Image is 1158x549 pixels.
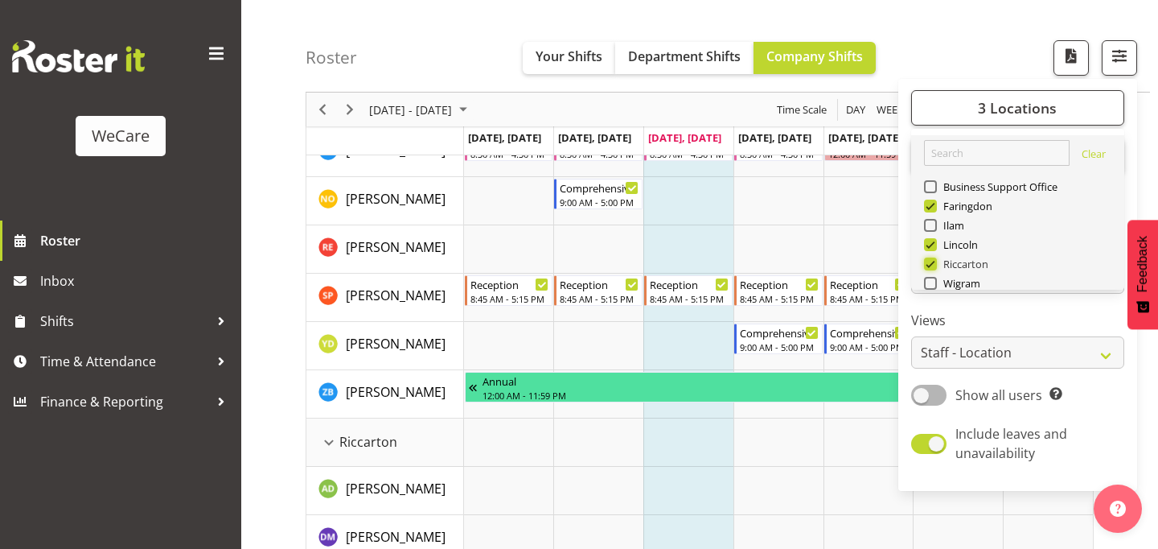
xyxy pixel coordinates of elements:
[40,229,233,253] span: Roster
[346,190,446,208] span: [PERSON_NAME]
[937,180,1058,193] span: Business Support Office
[775,100,828,120] span: Time Scale
[844,100,868,120] button: Timeline Day
[346,480,446,497] span: [PERSON_NAME]
[766,47,863,65] span: Company Shifts
[830,341,909,353] div: 9:00 AM - 5:00 PM
[346,238,446,256] span: [PERSON_NAME]
[465,372,1092,402] div: Zephy Bennett"s event - Annual Begin From Saturday, September 6, 2025 at 12:00:00 AM GMT+12:00 En...
[1110,501,1126,517] img: help-xxl-2.png
[560,196,639,208] div: 9:00 AM - 5:00 PM
[536,47,602,65] span: Your Shifts
[40,349,209,374] span: Time & Attendance
[740,324,819,341] div: Comprehensive Consult
[734,275,823,306] div: Samantha Poultney"s event - Reception Begin From Thursday, September 11, 2025 at 8:45:00 AM GMT+1...
[306,274,464,322] td: Samantha Poultney resource
[648,130,721,145] span: [DATE], [DATE]
[346,286,446,305] a: [PERSON_NAME]
[346,528,446,546] span: [PERSON_NAME]
[346,189,446,208] a: [PERSON_NAME]
[309,93,336,126] div: Previous
[828,130,901,145] span: [DATE], [DATE]
[875,100,905,120] span: Week
[482,373,1060,389] div: Annual
[754,42,876,74] button: Company Shifts
[740,341,819,353] div: 9:00 AM - 5:00 PM
[306,467,464,515] td: Aleea Devenport resource
[1082,147,1106,166] a: Clear
[824,275,913,306] div: Samantha Poultney"s event - Reception Begin From Friday, September 12, 2025 at 8:45:00 AM GMT+12:...
[924,140,1070,166] input: Search
[339,432,397,452] span: Riccarton
[40,309,209,333] span: Shifts
[339,100,361,120] button: Next
[554,179,643,209] div: Natasha Ottley"s event - Comprehensive Consult Begin From Tuesday, September 9, 2025 at 9:00:00 A...
[740,292,819,305] div: 8:45 AM - 5:15 PM
[937,219,965,232] span: Ilam
[937,277,981,290] span: Wigram
[955,425,1067,462] span: Include leaves and unavailability
[468,130,541,145] span: [DATE], [DATE]
[774,100,830,120] button: Time Scale
[734,324,823,354] div: Yvonne Denny"s event - Comprehensive Consult Begin From Thursday, September 11, 2025 at 9:00:00 A...
[346,382,446,402] a: [PERSON_NAME]
[312,100,334,120] button: Previous
[346,335,446,353] span: [PERSON_NAME]
[911,311,1124,330] label: Views
[560,180,639,196] div: Comprehensive Consult
[824,324,913,354] div: Yvonne Denny"s event - Comprehensive Consult Begin From Friday, September 12, 2025 at 9:00:00 AM ...
[346,383,446,401] span: [PERSON_NAME]
[470,276,549,292] div: Reception
[738,130,811,145] span: [DATE], [DATE]
[844,100,867,120] span: Day
[1135,236,1150,292] span: Feedback
[644,275,733,306] div: Samantha Poultney"s event - Reception Begin From Wednesday, September 10, 2025 at 8:45:00 AM GMT+...
[346,479,446,498] a: [PERSON_NAME]
[650,292,729,305] div: 8:45 AM - 5:15 PM
[465,275,553,306] div: Samantha Poultney"s event - Reception Begin From Monday, September 8, 2025 at 8:45:00 AM GMT+12:0...
[911,90,1124,126] button: 3 Locations
[482,389,1060,402] div: 12:00 AM - 11:59 PM
[306,419,464,467] td: Riccarton resource
[830,276,909,292] div: Reception
[1053,40,1089,76] button: Download a PDF of the roster according to the set date range.
[306,370,464,419] td: Zephy Bennett resource
[628,47,741,65] span: Department Shifts
[830,292,909,305] div: 8:45 AM - 5:15 PM
[306,48,357,67] h4: Roster
[560,292,639,305] div: 8:45 AM - 5:15 PM
[1102,40,1137,76] button: Filter Shifts
[40,269,233,293] span: Inbox
[937,238,979,251] span: Lincoln
[978,98,1057,118] span: 3 Locations
[368,100,454,120] span: [DATE] - [DATE]
[937,258,989,270] span: Riccarton
[336,93,363,126] div: Next
[346,334,446,353] a: [PERSON_NAME]
[12,40,145,72] img: Rosterit website logo
[1127,220,1158,329] button: Feedback - Show survey
[830,324,909,341] div: Comprehensive Consult
[874,100,907,120] button: Timeline Week
[306,177,464,225] td: Natasha Ottley resource
[306,322,464,370] td: Yvonne Denny resource
[558,130,631,145] span: [DATE], [DATE]
[615,42,754,74] button: Department Shifts
[650,276,729,292] div: Reception
[367,100,474,120] button: September 08 - 14, 2025
[554,275,643,306] div: Samantha Poultney"s event - Reception Begin From Tuesday, September 9, 2025 at 8:45:00 AM GMT+12:...
[306,225,464,274] td: Rachel Els resource
[560,276,639,292] div: Reception
[740,276,819,292] div: Reception
[523,42,615,74] button: Your Shifts
[955,386,1042,404] span: Show all users
[937,200,993,213] span: Faringdon
[346,237,446,257] a: [PERSON_NAME]
[92,124,150,148] div: WeCare
[346,287,446,304] span: [PERSON_NAME]
[40,390,209,414] span: Finance & Reporting
[470,292,549,305] div: 8:45 AM - 5:15 PM
[346,527,446,547] a: [PERSON_NAME]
